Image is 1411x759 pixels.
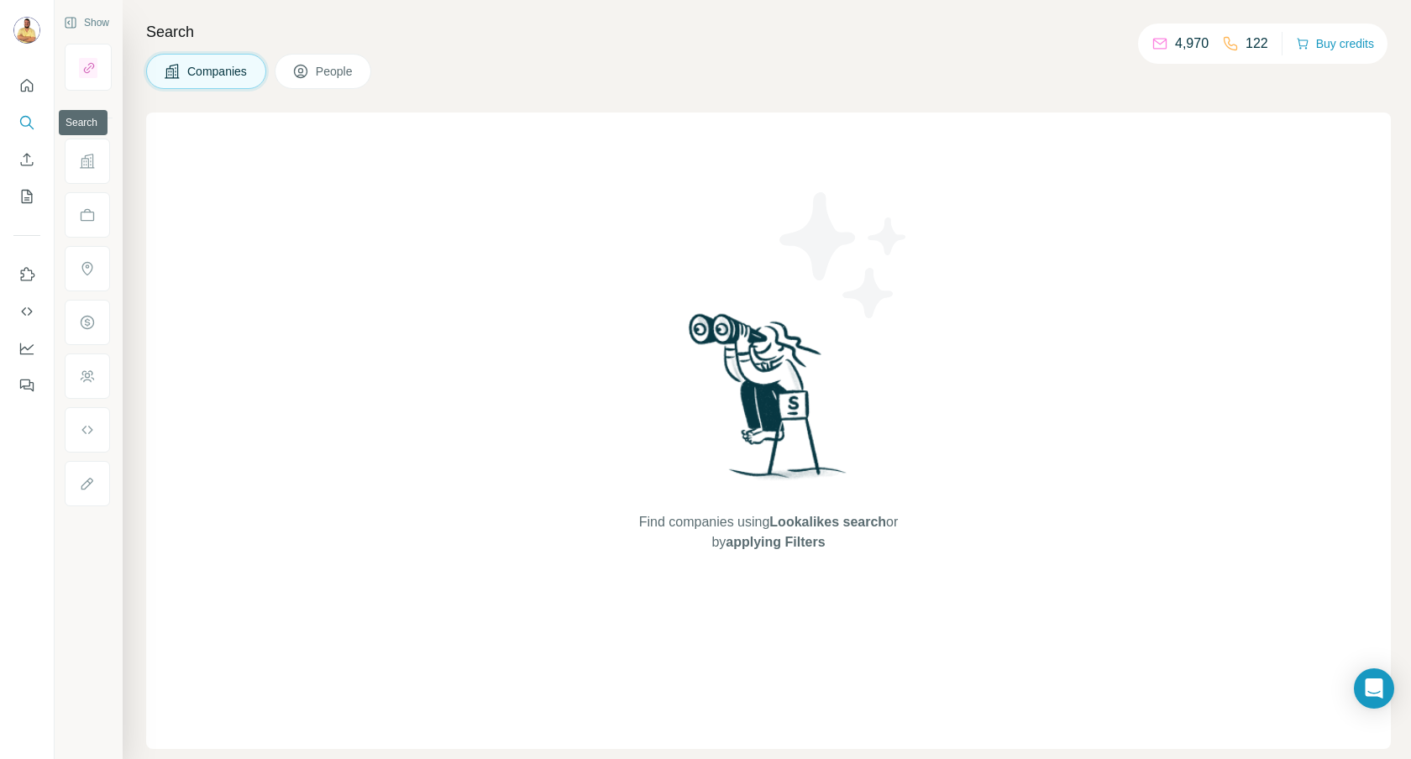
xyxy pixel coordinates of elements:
button: Show [52,10,121,35]
button: My lists [13,181,40,212]
button: Use Surfe API [13,296,40,327]
button: Quick start [13,71,40,101]
button: Dashboard [13,333,40,364]
span: applying Filters [726,535,825,549]
button: Use Surfe on LinkedIn [13,259,40,290]
span: Find companies using or by [634,512,903,552]
span: People [316,63,354,80]
button: Search [13,107,40,138]
button: Enrich CSV [13,144,40,175]
button: Buy credits [1296,32,1374,55]
span: Companies [187,63,249,80]
span: Lookalikes search [769,515,886,529]
img: Surfe Illustration - Stars [768,180,920,331]
img: Avatar [13,17,40,44]
p: 122 [1246,34,1268,54]
p: 4,970 [1175,34,1209,54]
h4: Search [146,20,1391,44]
button: Feedback [13,370,40,400]
img: Surfe Illustration - Woman searching with binoculars [681,309,856,496]
div: Open Intercom Messenger [1354,668,1394,709]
